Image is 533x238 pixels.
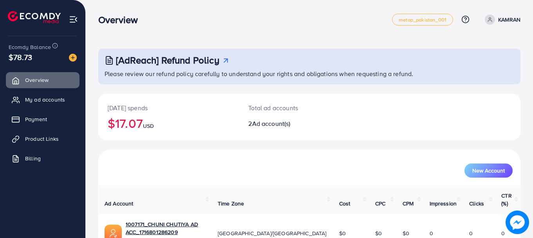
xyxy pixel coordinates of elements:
[105,69,516,78] p: Please review our refund policy carefully to understand your rights and obligations when requesti...
[248,120,335,127] h2: 2
[69,15,78,24] img: menu
[218,200,244,207] span: Time Zone
[25,115,47,123] span: Payment
[501,192,511,207] span: CTR (%)
[392,14,453,25] a: metap_pakistan_001
[98,14,144,25] h3: Overview
[25,135,59,143] span: Product Links
[9,43,51,51] span: Ecomdy Balance
[252,119,291,128] span: Ad account(s)
[469,200,484,207] span: Clicks
[126,220,205,236] a: 1007171_CHUNI CHUTIYA AD ACC_1716801286209
[464,164,513,178] button: New Account
[143,122,154,130] span: USD
[116,55,219,66] h3: [AdReach] Refund Policy
[69,54,77,62] img: image
[25,96,65,104] span: My ad accounts
[108,116,229,131] h2: $17.07
[482,15,520,25] a: KAMRAN
[25,154,41,162] span: Billing
[6,111,79,127] a: Payment
[403,200,414,207] span: CPM
[430,200,457,207] span: Impression
[375,229,382,237] span: $0
[6,151,79,166] a: Billing
[339,229,346,237] span: $0
[8,11,61,23] img: logo
[248,103,335,113] p: Total ad accounts
[6,72,79,88] a: Overview
[6,92,79,107] a: My ad accounts
[108,103,229,113] p: [DATE] spends
[399,17,446,22] span: metap_pakistan_001
[105,200,134,207] span: Ad Account
[339,200,351,207] span: Cost
[472,168,505,173] span: New Account
[25,76,49,84] span: Overview
[469,229,473,237] span: 0
[403,229,409,237] span: $0
[6,131,79,147] a: Product Links
[506,211,529,234] img: image
[375,200,385,207] span: CPC
[430,229,433,237] span: 0
[501,229,505,237] span: 0
[218,229,327,237] span: [GEOGRAPHIC_DATA]/[GEOGRAPHIC_DATA]
[498,15,520,24] p: KAMRAN
[9,51,32,63] span: $78.73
